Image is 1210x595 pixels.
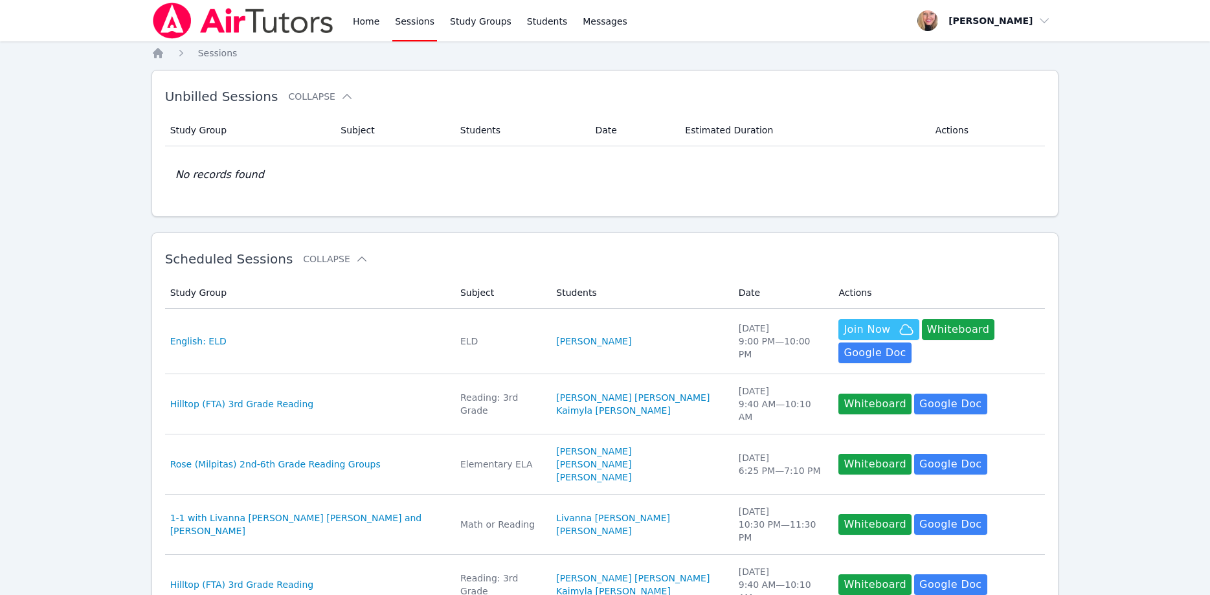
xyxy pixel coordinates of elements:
tr: Hilltop (FTA) 3rd Grade ReadingReading: 3rd Grade[PERSON_NAME] [PERSON_NAME]Kaimyla [PERSON_NAME]... [165,374,1046,434]
a: Google Doc [838,342,911,363]
a: Kaimyla [PERSON_NAME] [556,404,671,417]
th: Actions [928,115,1046,146]
th: Date [731,277,831,309]
div: [DATE] 10:30 PM — 11:30 PM [739,505,823,544]
button: Whiteboard [838,394,912,414]
th: Study Group [165,277,453,309]
a: Hilltop (FTA) 3rd Grade Reading [170,398,314,410]
a: 1-1 with Livanna [PERSON_NAME] [PERSON_NAME] and [PERSON_NAME] [170,511,445,537]
a: Google Doc [914,514,987,535]
tr: Rose (Milpitas) 2nd-6th Grade Reading GroupsElementary ELA[PERSON_NAME][PERSON_NAME][PERSON_NAME]... [165,434,1046,495]
tr: 1-1 with Livanna [PERSON_NAME] [PERSON_NAME] and [PERSON_NAME]Math or ReadingLivanna [PERSON_NAME... [165,495,1046,555]
a: Google Doc [914,574,987,595]
th: Actions [831,277,1045,309]
a: Google Doc [914,394,987,414]
a: English: ELD [170,335,227,348]
a: [PERSON_NAME] [556,335,631,348]
div: ELD [460,335,541,348]
div: [DATE] 9:40 AM — 10:10 AM [739,385,823,423]
span: Unbilled Sessions [165,89,278,104]
tr: English: ELDELD[PERSON_NAME][DATE]9:00 PM—10:00 PMJoin NowWhiteboardGoogle Doc [165,309,1046,374]
button: Whiteboard [922,319,995,340]
a: [PERSON_NAME] [556,458,631,471]
button: Whiteboard [838,514,912,535]
button: Collapse [303,253,368,265]
th: Study Group [165,115,333,146]
a: Rose (Milpitas) 2nd-6th Grade Reading Groups [170,458,381,471]
span: Join Now [844,322,890,337]
div: Math or Reading [460,518,541,531]
th: Date [587,115,677,146]
a: [PERSON_NAME] [556,445,631,458]
a: [PERSON_NAME] [556,471,631,484]
div: Reading: 3rd Grade [460,391,541,417]
button: Whiteboard [838,454,912,475]
div: [DATE] 6:25 PM — 7:10 PM [739,451,823,477]
button: Collapse [288,90,353,103]
th: Students [548,277,730,309]
nav: Breadcrumb [151,47,1059,60]
div: [DATE] 9:00 PM — 10:00 PM [739,322,823,361]
div: Elementary ELA [460,458,541,471]
button: Whiteboard [838,574,912,595]
td: No records found [165,146,1046,203]
button: Join Now [838,319,919,340]
a: [PERSON_NAME] [PERSON_NAME] [556,572,710,585]
a: Hilltop (FTA) 3rd Grade Reading [170,578,314,591]
th: Subject [333,115,452,146]
a: [PERSON_NAME] [PERSON_NAME] [556,391,710,404]
a: Sessions [198,47,238,60]
th: Subject [453,277,548,309]
span: Scheduled Sessions [165,251,293,267]
a: Livanna [PERSON_NAME] [PERSON_NAME] [556,511,723,537]
a: Google Doc [914,454,987,475]
th: Estimated Duration [677,115,927,146]
th: Students [453,115,588,146]
img: Air Tutors [151,3,335,39]
span: Messages [583,15,627,28]
span: Sessions [198,48,238,58]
